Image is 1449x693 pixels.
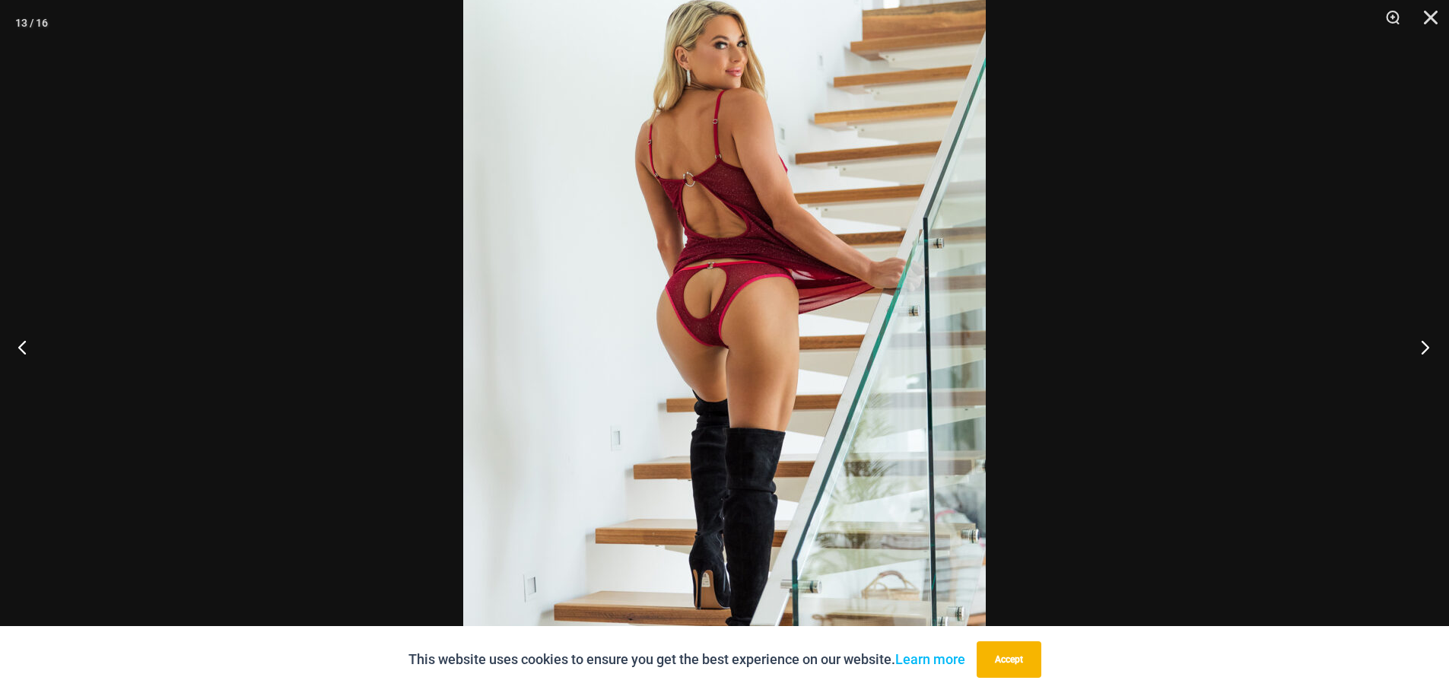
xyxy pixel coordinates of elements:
[895,651,965,667] a: Learn more
[977,641,1041,678] button: Accept
[408,648,965,671] p: This website uses cookies to ensure you get the best experience on our website.
[1392,309,1449,385] button: Next
[15,11,48,34] div: 13 / 16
